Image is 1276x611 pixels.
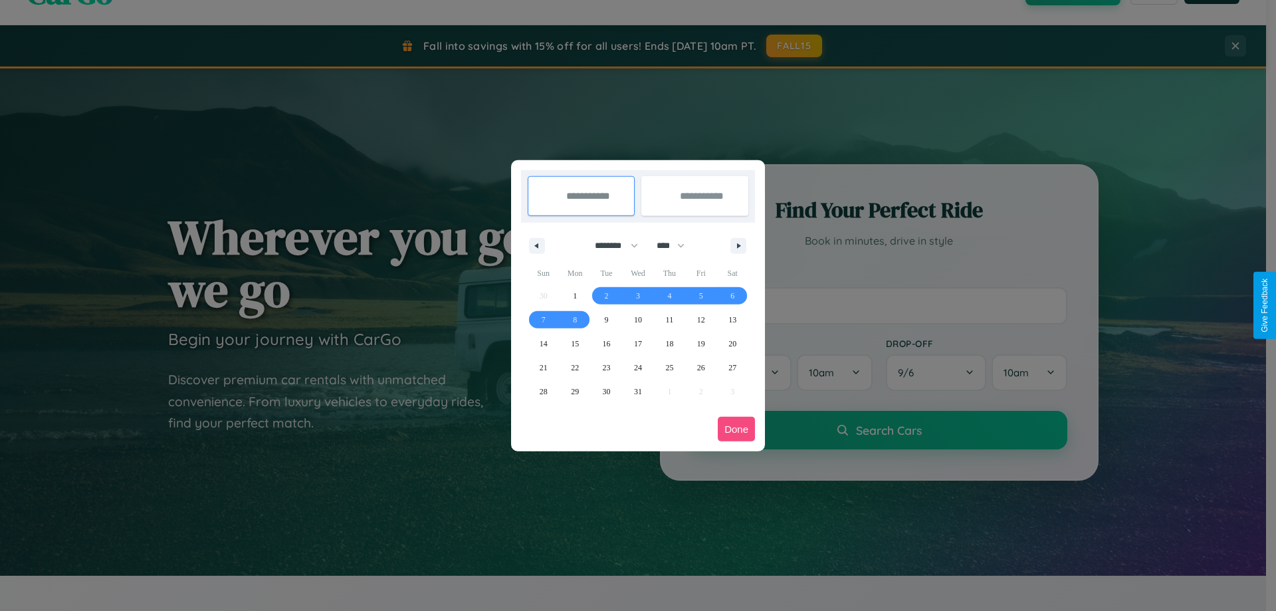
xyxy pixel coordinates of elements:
button: 11 [654,308,685,332]
span: 23 [603,356,611,380]
span: Wed [622,263,653,284]
span: 16 [603,332,611,356]
div: Give Feedback [1260,279,1269,332]
span: 25 [665,356,673,380]
span: 22 [571,356,579,380]
button: 18 [654,332,685,356]
button: 21 [528,356,559,380]
span: 27 [728,356,736,380]
button: 20 [717,332,748,356]
span: 3 [636,284,640,308]
span: 15 [571,332,579,356]
button: 16 [591,332,622,356]
span: 14 [540,332,548,356]
button: 22 [559,356,590,380]
span: 19 [697,332,705,356]
button: 25 [654,356,685,380]
span: Sat [717,263,748,284]
span: 10 [634,308,642,332]
span: 17 [634,332,642,356]
span: 9 [605,308,609,332]
span: 8 [573,308,577,332]
button: 6 [717,284,748,308]
span: 31 [634,380,642,404]
button: 23 [591,356,622,380]
span: 2 [605,284,609,308]
span: 1 [573,284,577,308]
button: 30 [591,380,622,404]
button: 24 [622,356,653,380]
span: 5 [699,284,703,308]
button: 8 [559,308,590,332]
span: 21 [540,356,548,380]
button: Done [718,417,755,441]
button: 12 [685,308,716,332]
button: 28 [528,380,559,404]
button: 4 [654,284,685,308]
button: 7 [528,308,559,332]
span: Tue [591,263,622,284]
button: 27 [717,356,748,380]
button: 14 [528,332,559,356]
span: Sun [528,263,559,284]
span: 7 [542,308,546,332]
button: 3 [622,284,653,308]
span: 11 [666,308,674,332]
button: 10 [622,308,653,332]
span: 18 [665,332,673,356]
span: Thu [654,263,685,284]
button: 26 [685,356,716,380]
button: 19 [685,332,716,356]
button: 17 [622,332,653,356]
span: 28 [540,380,548,404]
span: 29 [571,380,579,404]
button: 13 [717,308,748,332]
span: Fri [685,263,716,284]
span: 24 [634,356,642,380]
span: 30 [603,380,611,404]
span: 12 [697,308,705,332]
button: 29 [559,380,590,404]
button: 2 [591,284,622,308]
button: 5 [685,284,716,308]
button: 1 [559,284,590,308]
span: 20 [728,332,736,356]
span: 26 [697,356,705,380]
button: 15 [559,332,590,356]
span: 13 [728,308,736,332]
span: 6 [730,284,734,308]
span: 4 [667,284,671,308]
span: Mon [559,263,590,284]
button: 9 [591,308,622,332]
button: 31 [622,380,653,404]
